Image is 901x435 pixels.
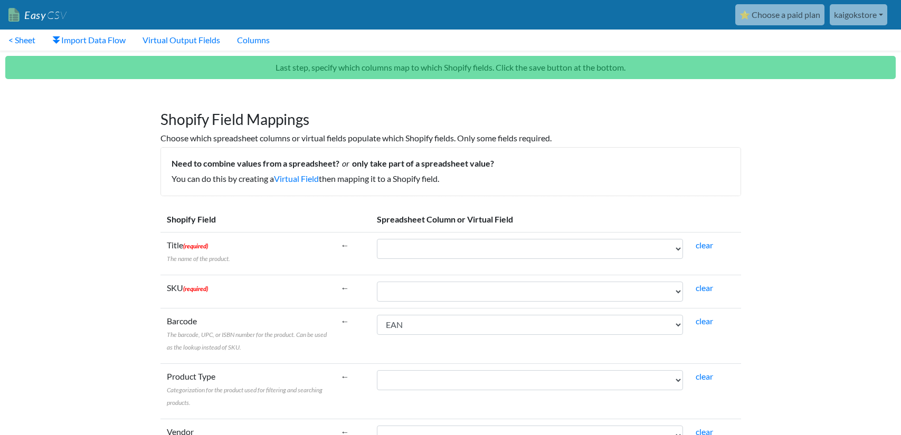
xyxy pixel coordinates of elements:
[371,207,741,233] th: Spreadsheet Column or Virtual Field
[183,242,208,250] span: (required)
[167,386,323,407] span: Categorization for the product used for filtering and searching products.
[735,4,824,25] a: ⭐ Choose a paid plan
[167,315,328,353] label: Barcode
[696,316,713,326] a: clear
[167,331,327,351] span: The barcode, UPC, or ISBN number for the product. Can be used as the lookup instead of SKU.
[274,173,319,183] a: Virtual Field
[172,172,730,185] p: You can do this by creating a then mapping it to a Shopify field.
[167,239,230,264] label: Title
[335,308,371,363] td: ←
[696,371,713,381] a: clear
[160,133,741,143] h6: Choose which spreadsheet columns or virtual fields populate which Shopify fields. Only some field...
[167,282,208,294] label: SKU
[134,30,229,51] a: Virtual Output Fields
[160,207,335,233] th: Shopify Field
[696,240,713,250] a: clear
[857,393,890,424] iframe: chat widget
[335,363,371,419] td: ←
[44,30,134,51] a: Import Data Flow
[5,56,896,79] p: Last step, specify which columns map to which Shopify fields. Click the save button at the bottom.
[167,255,230,263] span: The name of the product.
[339,158,352,168] i: or
[8,4,67,26] a: EasyCSV
[335,232,371,275] td: ←
[830,4,887,25] a: kaigokstore
[335,275,371,308] td: ←
[229,30,278,51] a: Columns
[696,283,713,293] a: clear
[183,285,208,293] span: (required)
[46,8,67,22] span: CSV
[167,370,328,408] label: Product Type
[160,100,741,129] h1: Shopify Field Mappings
[172,158,730,168] h5: Need to combine values from a spreadsheet? only take part of a spreadsheet value?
